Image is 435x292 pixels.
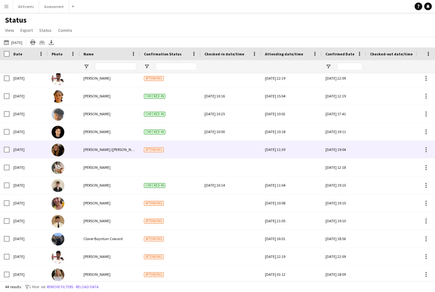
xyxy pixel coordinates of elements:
span: Checked-out date/time [370,52,413,56]
div: [DATE] 22:19 [265,69,318,87]
div: [DATE] 22:19 [265,248,318,265]
div: [DATE] [10,87,48,105]
button: Assessment [39,0,69,13]
button: Open Filter Menu [325,64,331,69]
span: Status [39,27,52,33]
span: [PERSON_NAME] [83,218,111,223]
span: [PERSON_NAME] [83,94,111,98]
div: [DATE] [10,212,48,230]
div: [DATE] 11:39 [265,141,318,158]
img: Fred Basil [52,90,64,103]
div: [DATE] [10,105,48,123]
div: [DATE] 11:04 [265,176,318,194]
span: Attending [144,237,164,241]
span: Name [83,52,94,56]
app-action-btn: Print [29,39,37,46]
div: [DATE] 21:05 [265,212,318,230]
div: [DATE] 10:14 [204,176,257,194]
span: Checked-in [144,183,165,188]
input: Name Filter Input [95,63,136,70]
a: Export [18,26,35,34]
span: [PERSON_NAME] [83,183,111,188]
span: Attending [144,272,164,277]
img: Tanaka Chitsenga [52,161,64,174]
div: [DATE] [10,141,48,158]
div: [DATE] 01:12 [265,266,318,283]
div: [DATE] 16:01 [265,230,318,247]
div: [DATE] 10:18 [265,123,318,140]
span: View [5,27,14,33]
div: [DATE] 15:04 [265,87,318,105]
span: Checked-in [144,94,165,99]
input: Confirmation Status Filter Input [155,63,197,70]
button: Open Filter Menu [144,64,150,69]
span: Attending [144,147,164,152]
app-action-btn: Export XLSX [47,39,55,46]
span: [PERSON_NAME] [83,165,111,170]
img: Alexandra (Ali) Mogg [52,144,64,156]
img: George Long [52,215,64,228]
span: Clover Bayntun-Coward [83,236,123,241]
span: Comms [58,27,72,33]
div: [DATE] 10:02 [265,105,318,123]
span: [PERSON_NAME] [83,111,111,116]
div: [DATE] [10,230,48,247]
div: [DATE] 12:19 [322,87,366,105]
app-action-btn: Crew files as ZIP [38,39,46,46]
div: [DATE] [10,266,48,283]
img: Ruth Danieli [52,197,64,210]
img: Freddie DiMassa [52,108,64,121]
span: Export [20,27,33,33]
div: [DATE] [10,176,48,194]
img: Ahmed Al-Khayat [52,251,64,263]
a: Status [37,26,54,34]
div: [DATE] 10:25 [204,105,257,123]
span: Attending [144,219,164,224]
span: Attending [144,254,164,259]
div: [DATE] 19:10 [322,194,366,212]
a: Comms [55,26,75,34]
div: [DATE] [10,159,48,176]
span: Confirmation Status [144,52,182,56]
div: [DATE] 18:56 [322,230,366,247]
input: Confirmed Date Filter Input [337,63,362,70]
div: [DATE] 19:04 [322,141,366,158]
div: [DATE] 10:08 [265,194,318,212]
div: [DATE] 19:10 [322,176,366,194]
div: [DATE] [10,248,48,265]
span: Attending [144,76,164,81]
div: [DATE] [10,69,48,87]
span: [PERSON_NAME] ([PERSON_NAME] [83,147,139,152]
span: Photo [52,52,62,56]
span: [PERSON_NAME] [83,272,111,277]
img: Cece Vass [52,268,64,281]
div: [DATE] 12:18 [322,159,366,176]
div: [DATE] 19:11 [322,123,366,140]
span: [PERSON_NAME] [83,129,111,134]
span: [PERSON_NAME] [83,201,111,205]
div: [DATE] 22:09 [322,248,366,265]
div: [DATE] 18:09 [322,266,366,283]
span: [PERSON_NAME] [83,76,111,81]
button: [DATE] [3,39,24,46]
div: [DATE] 10:16 [204,87,257,105]
span: Attending [144,201,164,206]
span: 1 filter set [29,284,46,289]
div: [DATE] 17:41 [322,105,366,123]
span: [PERSON_NAME] [83,254,111,259]
div: [DATE] [10,123,48,140]
div: [DATE] 22:09 [322,69,366,87]
a: View [3,26,17,34]
img: Benjamin Thompson [52,179,64,192]
button: Open Filter Menu [83,64,89,69]
span: Date [13,52,22,56]
span: Attending date/time [265,52,303,56]
button: All Events [13,0,39,13]
button: Remove filters [46,283,75,290]
div: [DATE] 19:10 [322,212,366,230]
button: Reload data [75,283,100,290]
img: Clover Bayntun-Coward [52,233,64,246]
div: [DATE] 10:00 [204,123,257,140]
img: Ahmed Al-Khayat [52,72,64,85]
span: Checked-in date/time [204,52,244,56]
